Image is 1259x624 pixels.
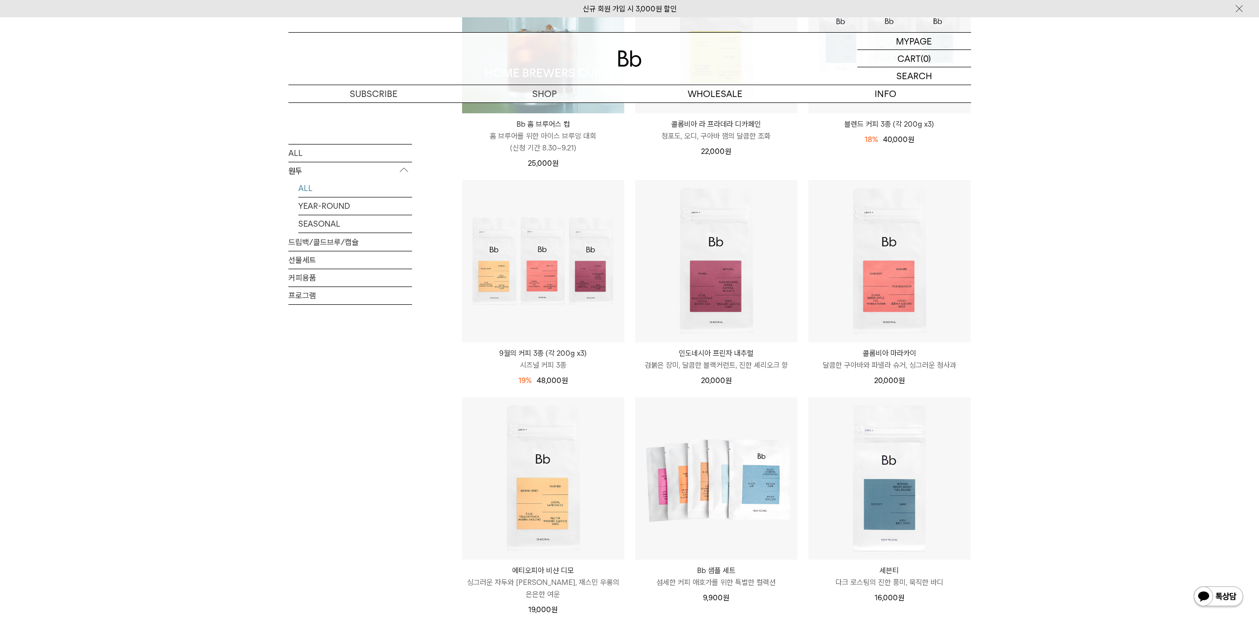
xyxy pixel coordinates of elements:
p: 홈 브루어를 위한 아이스 브루잉 대회 (신청 기간 8.30~9.21) [462,130,624,154]
p: 시즈널 커피 3종 [462,359,624,371]
span: 16,000 [875,593,904,602]
span: 원 [561,376,568,385]
div: 18% [865,134,878,145]
span: 원 [898,593,904,602]
span: 25,000 [528,159,559,168]
div: 19% [518,375,532,386]
span: 원 [725,376,732,385]
a: SEASONAL [298,215,412,232]
p: 인도네시아 프린자 내추럴 [635,347,797,359]
a: 선물세트 [288,251,412,268]
img: 카카오톡 채널 1:1 채팅 버튼 [1193,585,1244,609]
p: 세븐티 [808,565,971,576]
a: 인도네시아 프린자 내추럴 검붉은 장미, 달콤한 블랙커런트, 진한 셰리오크 향 [635,347,797,371]
p: SEARCH [896,67,932,85]
span: 원 [898,376,905,385]
a: ALL [288,144,412,161]
p: CART [897,50,921,67]
p: 싱그러운 자두와 [PERSON_NAME], 재스민 우롱의 은은한 여운 [462,576,624,600]
span: 9,900 [703,593,729,602]
p: (0) [921,50,931,67]
img: 콜롬비아 마라카이 [808,180,971,342]
p: 달콤한 구아바와 파넬라 슈거, 싱그러운 청사과 [808,359,971,371]
span: 48,000 [537,376,568,385]
p: 에티오피아 비샨 디모 [462,565,624,576]
span: 원 [725,147,731,156]
a: 프로그램 [288,287,412,304]
p: 섬세한 커피 애호가를 위한 특별한 컬렉션 [635,576,797,588]
a: 콜롬비아 라 프라데라 디카페인 청포도, 오디, 구아바 잼의 달콤한 조화 [635,118,797,142]
p: WHOLESALE [630,85,800,102]
p: Bb 홈 브루어스 컵 [462,118,624,130]
p: 검붉은 장미, 달콤한 블랙커런트, 진한 셰리오크 향 [635,359,797,371]
a: 신규 회원 가입 시 3,000원 할인 [583,4,677,13]
a: 세븐티 다크 로스팅의 진한 풍미, 묵직한 바디 [808,565,971,588]
a: 블렌드 커피 3종 (각 200g x3) [808,118,971,130]
span: 22,000 [701,147,731,156]
span: 20,000 [874,376,905,385]
span: 원 [551,605,558,614]
a: Bb 홈 브루어스 컵 홈 브루어를 위한 아이스 브루잉 대회(신청 기간 8.30~9.21) [462,118,624,154]
span: 원 [723,593,729,602]
p: Bb 샘플 세트 [635,565,797,576]
p: 콜롬비아 마라카이 [808,347,971,359]
p: 콜롬비아 라 프라데라 디카페인 [635,118,797,130]
a: 9월의 커피 3종 (각 200g x3) 시즈널 커피 3종 [462,347,624,371]
p: 원두 [288,162,412,180]
p: 청포도, 오디, 구아바 잼의 달콤한 조화 [635,130,797,142]
a: 커피용품 [288,269,412,286]
a: 에티오피아 비샨 디모 싱그러운 자두와 [PERSON_NAME], 재스민 우롱의 은은한 여운 [462,565,624,600]
p: 다크 로스팅의 진한 풍미, 묵직한 바디 [808,576,971,588]
span: 원 [908,135,914,144]
img: 9월의 커피 3종 (각 200g x3) [462,180,624,342]
span: 원 [552,159,559,168]
p: MYPAGE [896,33,932,49]
a: Bb 샘플 세트 섬세한 커피 애호가를 위한 특별한 컬렉션 [635,565,797,588]
a: YEAR-ROUND [298,197,412,214]
a: CART (0) [857,50,971,67]
a: SUBSCRIBE [288,85,459,102]
img: 로고 [618,50,642,67]
a: ALL [298,179,412,196]
a: SHOP [459,85,630,102]
img: 에티오피아 비샨 디모 [462,397,624,560]
span: 20,000 [701,376,732,385]
span: 40,000 [883,135,914,144]
p: INFO [800,85,971,102]
img: Bb 샘플 세트 [635,397,797,560]
img: 세븐티 [808,397,971,560]
span: 19,000 [528,605,558,614]
a: 콜롬비아 마라카이 달콤한 구아바와 파넬라 슈거, 싱그러운 청사과 [808,347,971,371]
p: 9월의 커피 3종 (각 200g x3) [462,347,624,359]
a: 드립백/콜드브루/캡슐 [288,233,412,250]
a: MYPAGE [857,33,971,50]
img: 인도네시아 프린자 내추럴 [635,180,797,342]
